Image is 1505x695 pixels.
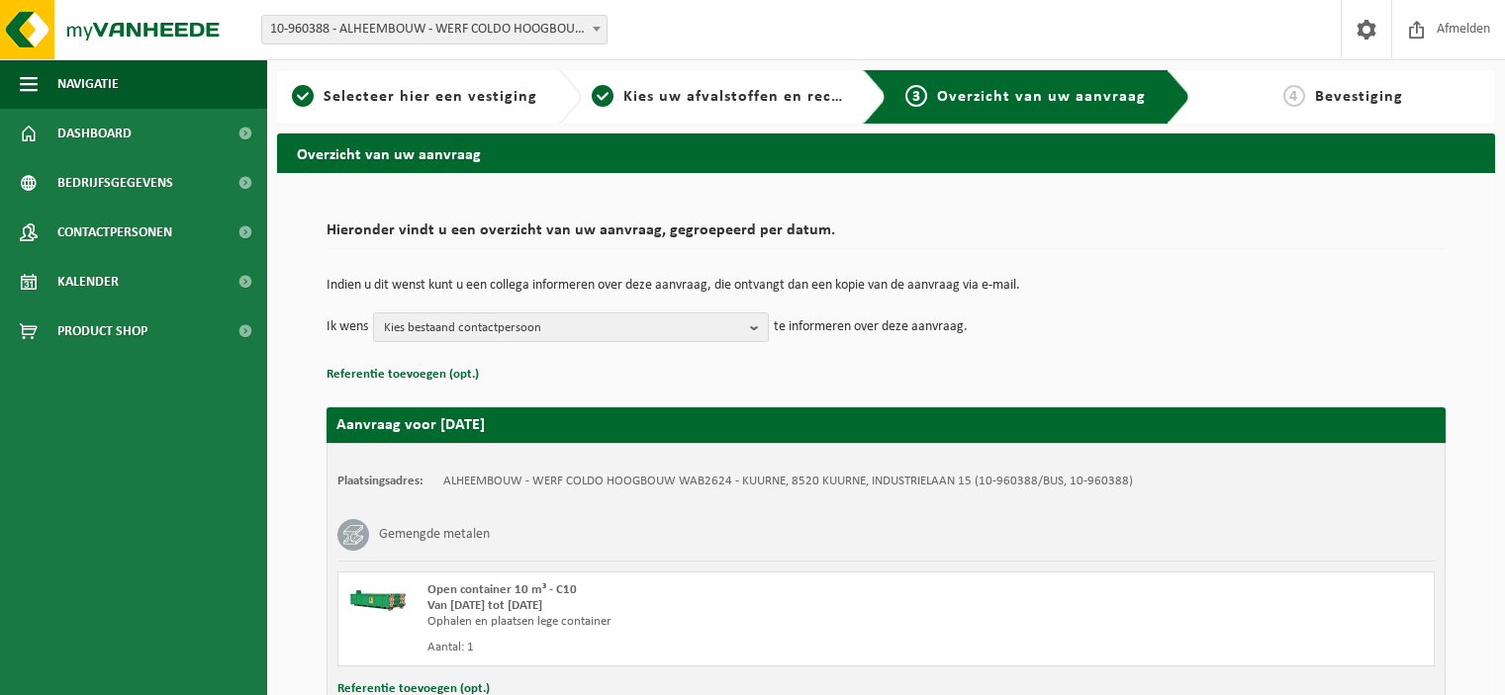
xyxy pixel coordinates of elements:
[427,614,966,630] div: Ophalen en plaatsen lege container
[905,85,927,107] span: 3
[327,222,1446,249] h2: Hieronder vindt u een overzicht van uw aanvraag, gegroepeerd per datum.
[261,15,608,44] span: 10-960388 - ALHEEMBOUW - WERF COLDO HOOGBOUW WAB2624 - KUURNE - KUURNE
[348,582,408,612] img: HK-XC-10-GN-00.png
[443,474,1133,489] td: ALHEEMBOUW - WERF COLDO HOOGBOUW WAB2624 - KUURNE, 8520 KUURNE, INDUSTRIELAAN 15 (10-960388/BUS, ...
[336,417,485,433] strong: Aanvraag voor [DATE]
[373,312,769,342] button: Kies bestaand contactpersoon
[287,85,542,109] a: 1Selecteer hier een vestiging
[427,640,966,655] div: Aantal: 1
[262,16,607,43] span: 10-960388 - ALHEEMBOUW - WERF COLDO HOOGBOUW WAB2624 - KUURNE - KUURNE
[384,313,742,343] span: Kies bestaand contactpersoon
[277,133,1495,172] h2: Overzicht van uw aanvraag
[57,59,119,109] span: Navigatie
[937,89,1146,105] span: Overzicht van uw aanvraag
[292,85,314,107] span: 1
[1315,89,1403,105] span: Bevestiging
[592,85,847,109] a: 2Kies uw afvalstoffen en recipiënten
[57,158,173,208] span: Bedrijfsgegevens
[379,519,490,551] h3: Gemengde metalen
[57,208,172,257] span: Contactpersonen
[337,475,423,487] strong: Plaatsingsadres:
[774,312,968,342] p: te informeren over deze aanvraag.
[592,85,613,107] span: 2
[327,279,1446,293] p: Indien u dit wenst kunt u een collega informeren over deze aanvraag, die ontvangt dan een kopie v...
[427,599,542,612] strong: Van [DATE] tot [DATE]
[327,312,368,342] p: Ik wens
[57,109,132,158] span: Dashboard
[1283,85,1305,107] span: 4
[327,362,479,388] button: Referentie toevoegen (opt.)
[324,89,537,105] span: Selecteer hier een vestiging
[427,583,577,596] span: Open container 10 m³ - C10
[57,306,147,356] span: Product Shop
[623,89,895,105] span: Kies uw afvalstoffen en recipiënten
[57,257,119,306] span: Kalender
